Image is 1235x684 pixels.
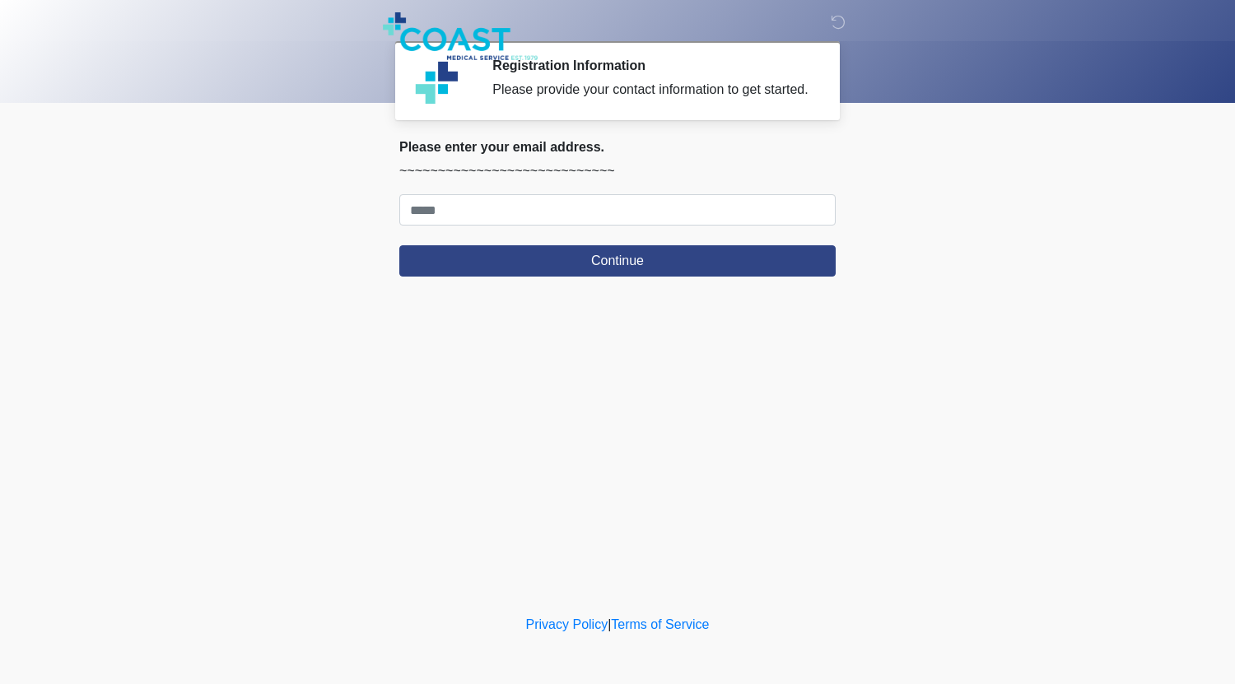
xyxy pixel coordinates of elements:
[399,245,836,277] button: Continue
[399,161,836,181] p: ~~~~~~~~~~~~~~~~~~~~~~~~~~~~
[526,617,608,631] a: Privacy Policy
[492,80,811,100] div: Please provide your contact information to get started.
[611,617,709,631] a: Terms of Service
[412,58,461,107] img: Agent Avatar
[399,139,836,155] h2: Please enter your email address.
[608,617,611,631] a: |
[383,12,538,60] img: Coast Medical Service Logo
